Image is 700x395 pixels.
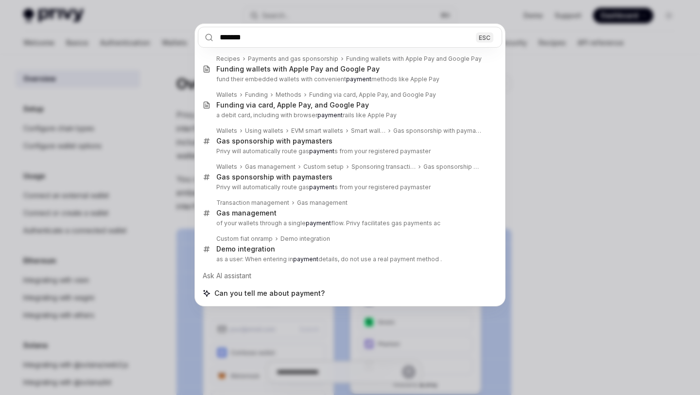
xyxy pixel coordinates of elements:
div: Funding via card, Apple Pay, and Google Pay [216,101,369,109]
p: Privy will automatically route gas s from your registered paymaster [216,147,482,155]
div: Gas management [245,163,296,171]
p: of your wallets through a single flow. Privy facilitates gas payments ac [216,219,482,227]
div: Funding [245,91,268,99]
div: EVM smart wallets [291,127,343,135]
b: payment [293,255,318,263]
p: Privy will automatically route gas s from your registered paymaster [216,183,482,191]
div: Gas sponsorship with paymasters [216,173,332,181]
div: Demo integration [280,235,330,243]
div: Wallets [216,163,237,171]
div: Wallets [216,91,237,99]
div: Methods [276,91,301,99]
b: payment [317,111,343,119]
div: Wallets [216,127,237,135]
b: payment [309,147,334,155]
span: Can you tell me about payment? [214,288,325,298]
div: Transaction management [216,199,289,207]
div: ESC [476,32,493,42]
div: Gas sponsorship with paymasters [423,163,482,171]
div: Custom setup [303,163,344,171]
div: Gas management [297,199,348,207]
div: Funding wallets with Apple Pay and Google Pay [346,55,482,63]
p: a debit card, including with browser rails like Apple Pay [216,111,482,119]
div: Demo integration [216,245,275,253]
div: Sponsoring transactions on Ethereum [351,163,416,171]
div: Custom fiat onramp [216,235,273,243]
b: payment [309,183,334,191]
div: Funding via card, Apple Pay, and Google Pay [309,91,436,99]
div: Ask AI assistant [198,267,502,285]
div: Gas sponsorship with paymasters [216,137,332,145]
div: Gas management [216,209,277,217]
div: Smart wallets [351,127,385,135]
b: payment [346,75,371,83]
p: fund their embedded wallets with convenient methods like Apple Pay [216,75,482,83]
b: payment [306,219,331,227]
p: as a user: When entering in details, do not use a real payment method . [216,255,482,263]
div: Gas sponsorship with paymasters [393,127,482,135]
div: Funding wallets with Apple Pay and Google Pay [216,65,380,73]
div: Recipes [216,55,240,63]
div: Using wallets [245,127,283,135]
div: Payments and gas sponsorship [248,55,338,63]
